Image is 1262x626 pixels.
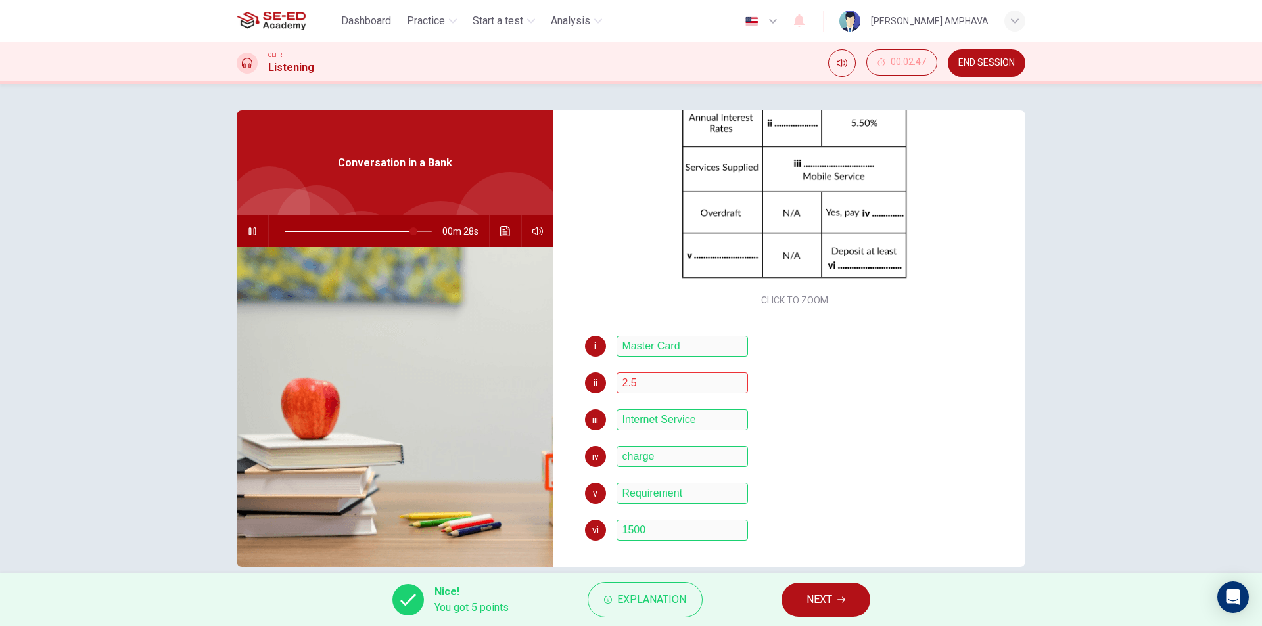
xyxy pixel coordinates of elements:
span: Explanation [617,591,686,609]
button: 00:02:47 [866,49,937,76]
input: 1500; 1500 pounds; 1500 gdp; 1,500; 1,500 pounds; 1,500 gdp; [617,520,748,541]
img: Profile picture [839,11,860,32]
input: some charge; charge; 2%; two percent; 2.0%; 2 percent; 2% minimum; [617,446,748,467]
div: Open Intercom Messenger [1217,581,1249,613]
span: iv [592,452,599,461]
span: NEXT [806,591,832,609]
span: Dashboard [341,13,391,29]
button: Dashboard [336,9,396,33]
span: v [593,489,597,498]
img: SE-ED Academy logo [237,8,306,34]
button: Practice [402,9,462,33]
button: Start a test [467,9,540,33]
h1: Listening [268,60,314,76]
img: Conversation in a Bank [237,247,553,567]
div: Mute [828,49,856,77]
span: CEFR [268,51,282,60]
span: Practice [407,13,445,29]
button: END SESSION [948,49,1025,77]
button: Analysis [546,9,607,33]
button: NEXT [782,583,870,617]
span: Nice! [434,584,509,600]
input: 2.5%; 2.5 percent; 2.50%; 2.50 percent [617,372,748,393]
button: Explanation [588,582,703,617]
span: 00m 28s [442,215,489,247]
span: iii [592,415,598,424]
span: Start a test [473,13,523,29]
div: Hide [866,49,937,77]
input: requirement [617,483,748,504]
div: [PERSON_NAME] AMPHAVA [871,13,989,29]
button: Click to see the audio transcription [495,215,516,247]
span: Conversation in a Bank [338,155,452,171]
span: END SESSION [958,58,1015,68]
span: 00:02:47 [891,57,926,68]
span: Analysis [551,13,590,29]
span: You got 5 points [434,600,509,615]
span: i [594,342,596,351]
span: vi [592,525,599,535]
a: SE-ED Academy logo [237,8,336,34]
span: ii [594,378,597,388]
img: en [743,16,760,26]
input: mastercard; master card; Master Card; [617,336,748,357]
input: internet; internet service; [617,409,748,430]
